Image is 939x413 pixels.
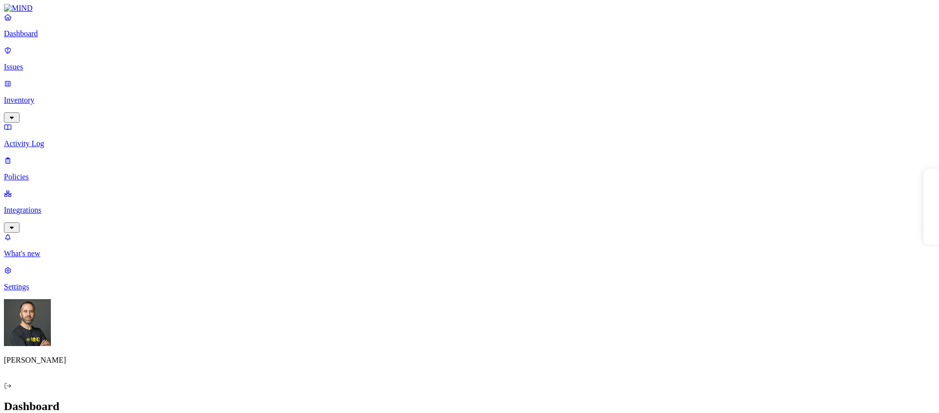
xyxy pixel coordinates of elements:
[4,96,935,105] p: Inventory
[4,283,935,291] p: Settings
[4,4,935,13] a: MIND
[4,156,935,181] a: Policies
[4,46,935,71] a: Issues
[4,233,935,258] a: What's new
[4,249,935,258] p: What's new
[4,63,935,71] p: Issues
[4,79,935,121] a: Inventory
[4,123,935,148] a: Activity Log
[4,206,935,215] p: Integrations
[4,266,935,291] a: Settings
[4,139,935,148] p: Activity Log
[4,299,51,346] img: Tom Mayblum
[4,173,935,181] p: Policies
[4,4,33,13] img: MIND
[4,400,935,413] h2: Dashboard
[4,189,935,231] a: Integrations
[4,13,935,38] a: Dashboard
[4,356,935,365] p: [PERSON_NAME]
[4,29,935,38] p: Dashboard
